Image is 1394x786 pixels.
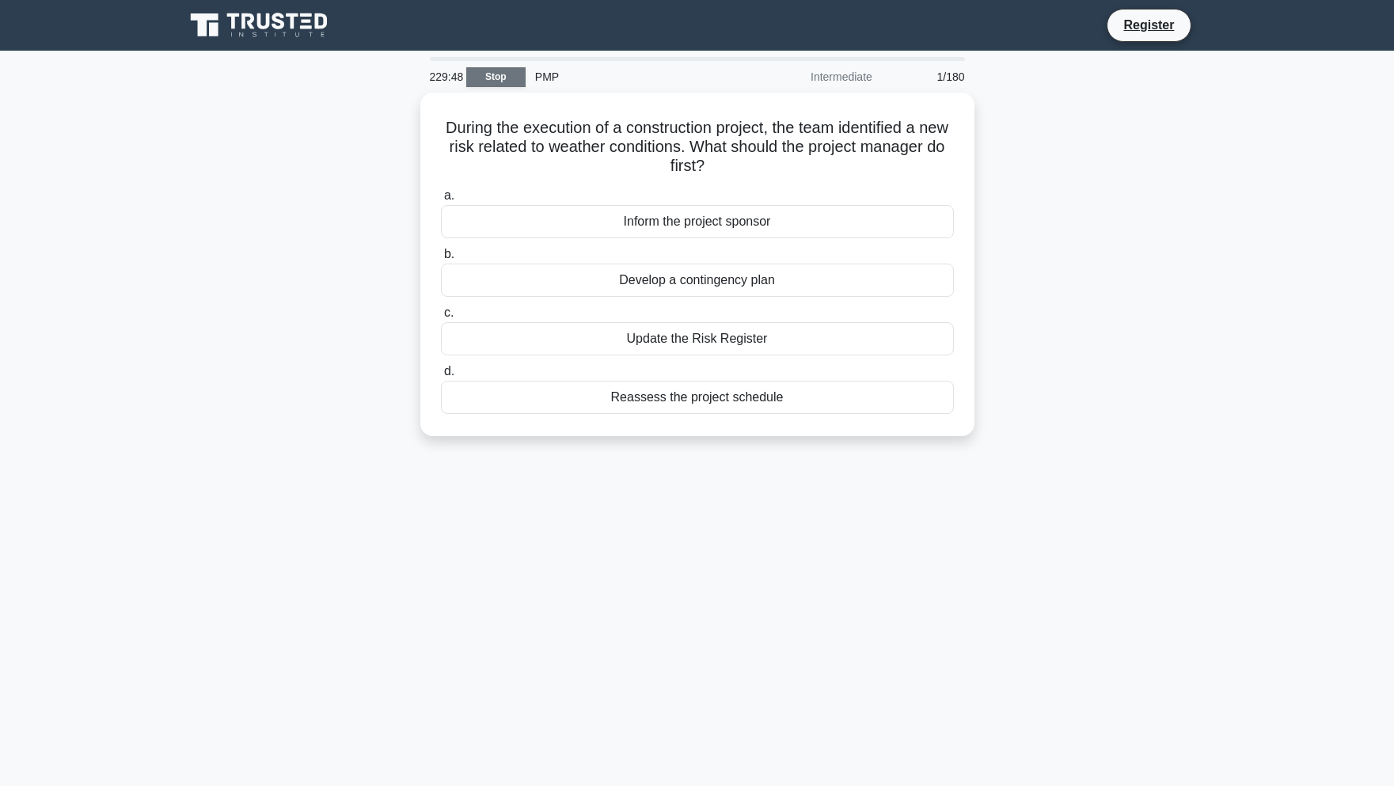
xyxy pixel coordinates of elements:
a: Stop [466,67,526,87]
span: a. [444,188,454,202]
div: PMP [526,61,743,93]
div: Develop a contingency plan [441,264,954,297]
span: c. [444,306,454,319]
div: 229:48 [420,61,466,93]
span: d. [444,364,454,378]
div: Inform the project sponsor [441,205,954,238]
div: Reassess the project schedule [441,381,954,414]
span: b. [444,247,454,260]
div: Intermediate [743,61,882,93]
div: Update the Risk Register [441,322,954,355]
h5: During the execution of a construction project, the team identified a new risk related to weather... [439,118,955,177]
div: 1/180 [882,61,974,93]
a: Register [1114,15,1183,35]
